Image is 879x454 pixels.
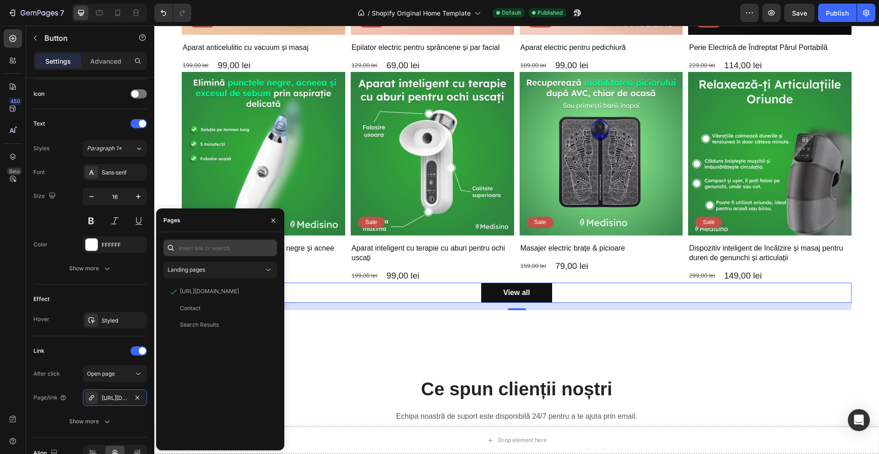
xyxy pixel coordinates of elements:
[400,33,435,47] div: 99,00 lei
[102,394,128,402] div: [URL][DOMAIN_NAME]
[537,9,563,17] span: Published
[27,217,191,229] h1: Aspirator electric pentru puncte negre și acnee
[27,35,55,45] div: 199,00 lei
[400,234,435,247] div: 79,00 lei
[349,263,375,272] div: View all
[102,169,145,177] div: Sans-serif
[368,8,370,18] span: /
[534,16,697,28] h1: Perie Electrică de Îndreptat Părul Portabilă
[62,33,97,47] div: 99,00 lei
[45,56,71,66] p: Settings
[180,304,201,312] div: Contact
[42,193,54,201] p: Sale
[502,9,521,17] span: Default
[33,315,49,323] div: Hover
[7,168,22,175] div: Beta
[163,262,277,278] button: Landing pages
[792,9,807,17] span: Save
[365,35,393,45] div: 189,00 lei
[27,16,191,28] h1: Aparat anticelulitic cu vacuum și masaj
[33,394,67,402] div: Page/link
[163,216,180,224] div: Pages
[196,16,360,28] h1: Epilator electric pentru sprâncene și par facial
[168,266,205,273] span: Landing pages
[102,317,145,325] div: Styled
[534,217,697,238] h1: Dispozitiv inteligent de încălzire și masaj pentru dureri de genunchi și articulații
[534,35,561,45] div: 229,00 lei
[231,244,266,257] div: 99,00 lei
[39,244,60,252] div: Button
[344,411,392,418] div: Drop element here
[380,193,392,201] p: Sale
[211,193,223,201] p: Sale
[87,370,115,377] span: Open page
[33,413,147,430] button: Show more
[44,33,122,44] p: Button
[534,46,697,210] a: Dispozitiv inteligent de încălzire și masaj pentru dureri de genunchi și articulații
[196,46,360,210] a: Aparat inteligent cu terapie cu aburi pentru ochi uscați
[9,98,22,105] div: 450
[569,33,608,47] div: 114,00 lei
[569,244,608,257] div: 149,00 lei
[87,144,122,153] span: Paragraph 1*
[365,16,529,28] h1: Aparat electric pentru pedichiură
[33,370,60,378] div: After click
[180,287,239,295] div: [URL][DOMAIN_NAME]
[33,168,45,176] div: Font
[33,144,49,153] div: Styles
[848,409,870,431] div: Open Intercom Messenger
[534,246,561,255] div: 299,00 lei
[33,260,147,277] button: Show more
[102,241,145,249] div: FFFFFF
[33,295,49,303] div: Effect
[784,4,814,22] button: Save
[163,240,277,256] input: Insert link or search
[4,4,68,22] button: 7
[196,217,360,238] h1: Aparat inteligent cu terapie cu aburi pentru ochi uscați
[365,236,393,246] div: 159,00 lei
[33,347,44,355] div: Link
[62,234,97,247] div: 99,00 lei
[89,384,636,398] p: Echipa noastră de suport este disponibilă 24/7 pentru a te ajuta prin email.
[33,120,45,128] div: Text
[88,350,637,376] h2: Ce spun clienții noștri
[69,417,112,426] div: Show more
[231,33,266,47] div: 69,00 lei
[83,366,147,382] button: Open page
[826,8,849,18] div: Publish
[365,46,529,210] a: Masajer electric brațe & picioare
[327,257,397,278] a: View all
[548,193,560,201] p: Sale
[60,7,64,18] p: 7
[818,4,857,22] button: Publish
[27,46,191,210] a: Aspirator electric pentru puncte negre și acnee
[33,90,44,98] div: Icon
[27,236,55,246] div: 199,00 lei
[33,190,58,202] div: Size
[83,140,147,157] button: Paragraph 1*
[196,35,224,45] div: 129,00 lei
[154,4,191,22] div: Undo/Redo
[154,26,879,454] iframe: Design area
[33,241,48,249] div: Color
[196,246,224,255] div: 199,00 lei
[90,56,121,66] p: Advanced
[69,264,112,273] div: Show more
[180,321,219,329] div: Search Results
[372,8,471,18] span: Shopify Original Home Template
[365,217,529,229] h1: Masajer electric brațe & picioare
